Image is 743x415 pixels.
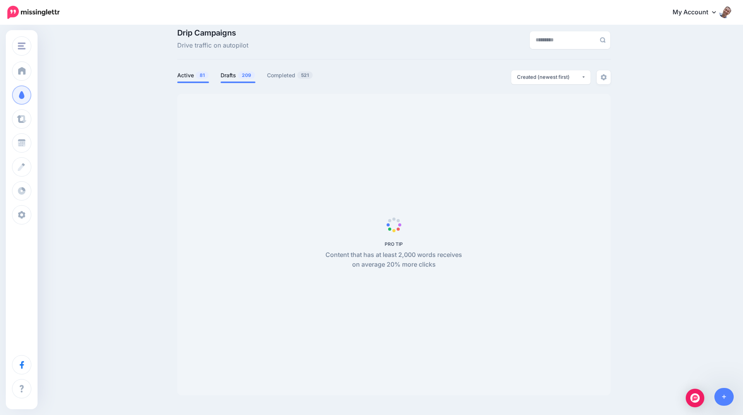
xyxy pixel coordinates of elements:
[321,241,466,247] h5: PRO TIP
[517,73,581,81] div: Created (newest first)
[321,250,466,270] p: Content that has at least 2,000 words receives on average 20% more clicks
[686,389,704,407] div: Open Intercom Messenger
[196,71,209,79] span: 81
[665,3,731,22] a: My Account
[7,6,60,19] img: Missinglettr
[177,41,248,51] span: Drive traffic on autopilot
[511,70,591,84] button: Created (newest first)
[297,71,313,79] span: 521
[177,29,248,37] span: Drip Campaigns
[177,71,209,80] a: Active81
[601,74,607,80] img: settings-grey.png
[600,37,606,43] img: search-grey-6.png
[18,43,26,49] img: menu.png
[267,71,313,80] a: Completed521
[238,71,255,79] span: 209
[221,71,255,80] a: Drafts209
